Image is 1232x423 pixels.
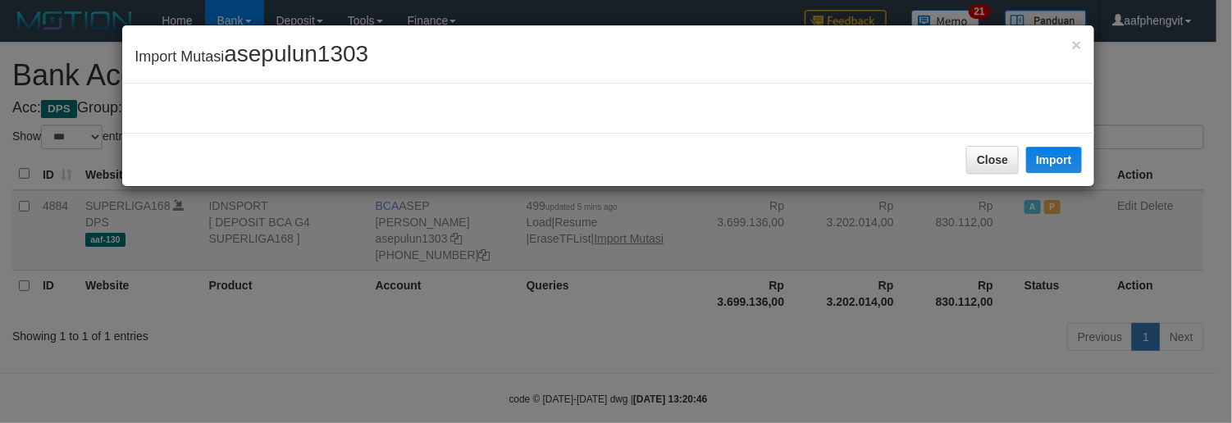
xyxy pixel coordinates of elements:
[224,41,368,66] span: asepulun1303
[135,48,368,65] span: Import Mutasi
[966,146,1019,174] button: Close
[1071,35,1081,54] span: ×
[1071,36,1081,53] button: Close
[1026,147,1082,173] button: Import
